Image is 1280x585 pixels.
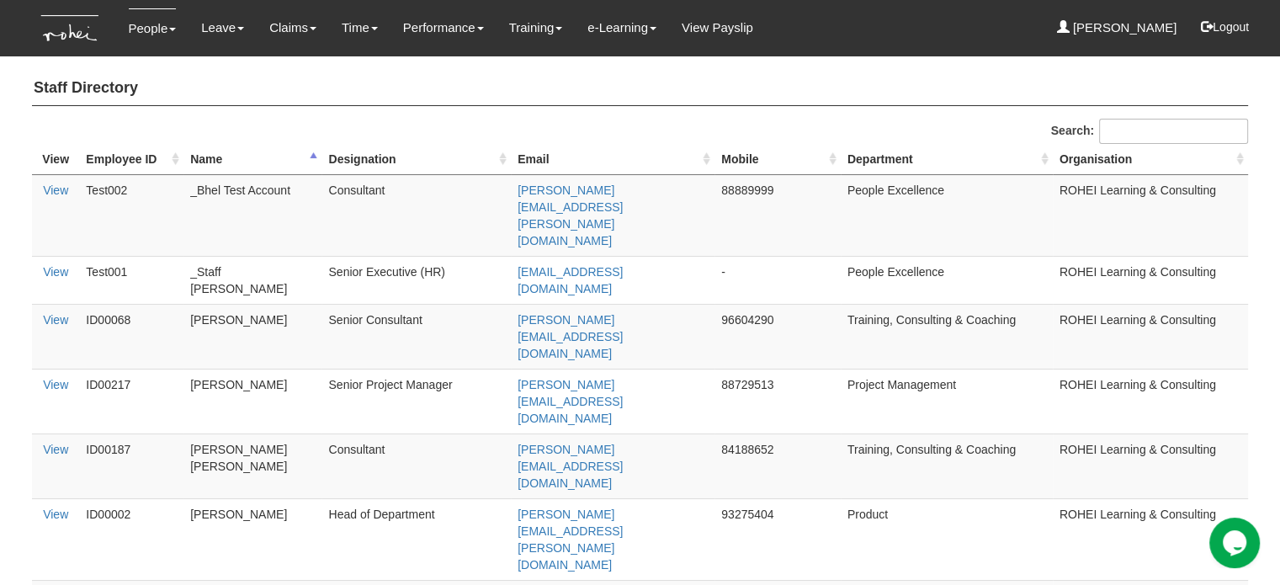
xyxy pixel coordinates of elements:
td: ID00068 [79,304,183,369]
input: Search: [1099,119,1248,144]
a: Claims [269,8,316,47]
td: Consultant [321,174,511,256]
a: View [43,378,68,391]
td: ID00217 [79,369,183,433]
td: Head of Department [321,498,511,580]
td: ROHEI Learning & Consulting [1053,369,1248,433]
a: [PERSON_NAME] [1057,8,1177,47]
th: Mobile : activate to sort column ascending [714,144,841,175]
td: Senior Executive (HR) [321,256,511,304]
th: Organisation : activate to sort column ascending [1053,144,1248,175]
td: ID00187 [79,433,183,498]
td: ROHEI Learning & Consulting [1053,256,1248,304]
td: ROHEI Learning & Consulting [1053,498,1248,580]
td: People Excellence [841,256,1053,304]
td: ROHEI Learning & Consulting [1053,174,1248,256]
a: Leave [201,8,244,47]
th: Employee ID: activate to sort column ascending [79,144,183,175]
td: 93275404 [714,498,841,580]
td: [PERSON_NAME] [183,304,321,369]
th: Designation : activate to sort column ascending [321,144,511,175]
a: [PERSON_NAME][EMAIL_ADDRESS][PERSON_NAME][DOMAIN_NAME] [518,508,623,572]
h4: Staff Directory [32,72,1248,106]
td: [PERSON_NAME] [183,369,321,433]
td: Test001 [79,256,183,304]
td: Test002 [79,174,183,256]
td: Training, Consulting & Coaching [841,433,1053,498]
td: ROHEI Learning & Consulting [1053,433,1248,498]
td: ID00002 [79,498,183,580]
td: _Staff [PERSON_NAME] [183,256,321,304]
a: [PERSON_NAME][EMAIL_ADDRESS][PERSON_NAME][DOMAIN_NAME] [518,183,623,247]
td: 88889999 [714,174,841,256]
td: Product [841,498,1053,580]
td: 96604290 [714,304,841,369]
a: [PERSON_NAME][EMAIL_ADDRESS][DOMAIN_NAME] [518,313,623,360]
th: Name : activate to sort column descending [183,144,321,175]
td: People Excellence [841,174,1053,256]
button: Logout [1189,7,1261,47]
td: [PERSON_NAME] [183,498,321,580]
td: - [714,256,841,304]
a: People [129,8,177,48]
a: [PERSON_NAME][EMAIL_ADDRESS][DOMAIN_NAME] [518,378,623,425]
a: View [43,183,68,197]
a: [PERSON_NAME][EMAIL_ADDRESS][DOMAIN_NAME] [518,443,623,490]
td: Senior Consultant [321,304,511,369]
td: Consultant [321,433,511,498]
a: View [43,508,68,521]
iframe: chat widget [1209,518,1263,568]
td: _Bhel Test Account [183,174,321,256]
td: Project Management [841,369,1053,433]
a: View Payslip [682,8,753,47]
a: Performance [403,8,484,47]
td: Training, Consulting & Coaching [841,304,1053,369]
th: Email : activate to sort column ascending [511,144,714,175]
a: Training [509,8,563,47]
label: Search: [1051,119,1248,144]
a: View [43,443,68,456]
th: Department : activate to sort column ascending [841,144,1053,175]
td: Senior Project Manager [321,369,511,433]
a: e-Learning [587,8,656,47]
td: 84188652 [714,433,841,498]
td: ROHEI Learning & Consulting [1053,304,1248,369]
a: Time [342,8,378,47]
td: [PERSON_NAME] [PERSON_NAME] [183,433,321,498]
th: View [32,144,79,175]
a: View [43,313,68,327]
a: View [43,265,68,279]
td: 88729513 [714,369,841,433]
a: [EMAIL_ADDRESS][DOMAIN_NAME] [518,265,623,295]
